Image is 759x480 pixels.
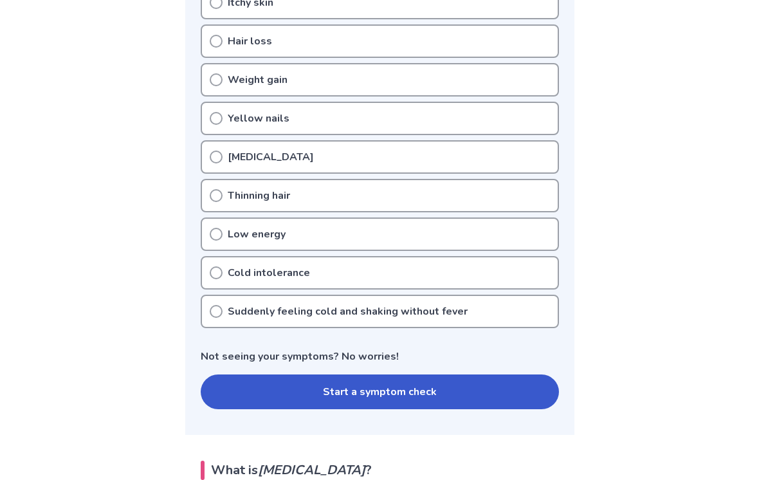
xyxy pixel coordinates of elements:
[228,188,290,203] p: Thinning hair
[201,374,559,409] button: Start a symptom check
[228,33,272,49] p: Hair loss
[228,226,286,242] p: Low energy
[201,349,559,364] p: Not seeing your symptoms? No worries!
[258,461,365,479] em: [MEDICAL_DATA]
[228,111,289,126] p: Yellow nails
[228,265,310,281] p: Cold intolerance
[228,149,314,165] p: [MEDICAL_DATA]
[228,72,288,88] p: Weight gain
[228,304,468,319] p: Suddenly feeling cold and shaking without fever
[201,461,559,480] h2: What is ?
